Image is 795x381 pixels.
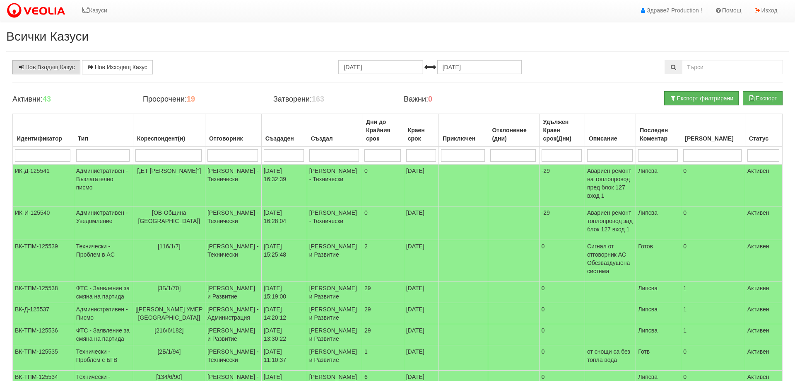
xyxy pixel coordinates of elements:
a: Нов Изходящ Казус [82,60,153,74]
div: Идентификатор [15,133,72,144]
th: Приключен: No sort applied, activate to apply an ascending sort [439,114,488,147]
th: Брой Файлове: No sort applied, activate to apply an ascending sort [681,114,745,147]
span: 1 [364,348,368,355]
div: [PERSON_NAME] [683,133,743,144]
span: [3Б/1/70] [157,285,181,291]
th: Създал: No sort applied, activate to apply an ascending sort [307,114,362,147]
div: Създаден [264,133,305,144]
td: [DATE] [404,345,438,371]
div: Отклонение (дни) [490,124,537,144]
td: [PERSON_NAME] - Технически [307,164,362,206]
td: -29 [539,206,585,240]
img: VeoliaLogo.png [6,2,69,19]
td: 0 [539,345,585,371]
div: Създал [309,133,360,144]
th: Последен Коментар: No sort applied, activate to apply an ascending sort [636,114,681,147]
th: Отклонение (дни): No sort applied, activate to apply an ascending sort [488,114,539,147]
button: Експорт [743,91,783,105]
td: [PERSON_NAME] - Технически [205,345,261,371]
span: 0 [364,209,368,216]
p: Авариен ремонт на топлопровод пред блок 127 вход 1 [587,167,634,200]
div: Дни до Крайния срок [364,116,402,144]
th: Създаден: No sort applied, activate to apply an ascending sort [261,114,307,147]
td: 0 [539,240,585,282]
p: от снощи са без топла вода [587,347,634,364]
td: [DATE] [404,324,438,345]
div: Последен Коментар [638,124,679,144]
span: Липсва [638,167,658,174]
div: Статус [747,133,780,144]
span: Липсва [638,285,658,291]
div: Приключен [441,133,486,144]
span: 6 [364,374,368,380]
td: ВК-ТПМ-125538 [13,282,74,303]
td: [DATE] [404,240,438,282]
p: Сигнал от отговорник АС Обезваздушена система [587,242,634,275]
th: Идентификатор: No sort applied, activate to apply an ascending sort [13,114,74,147]
td: Активен [745,282,782,303]
td: Активен [745,240,782,282]
div: Удължен Краен срок(Дни) [542,116,583,144]
td: 1 [681,303,745,324]
td: [PERSON_NAME] и Развитие [205,324,261,345]
td: 0 [681,164,745,206]
td: Активен [745,345,782,371]
h4: Активни: [12,95,130,104]
td: 0 [681,240,745,282]
span: [[PERSON_NAME] УМЕР [GEOGRAPHIC_DATA]] [135,306,202,321]
td: 0 [539,303,585,324]
td: ИК-Д-125541 [13,164,74,206]
td: [PERSON_NAME] и Развитие [307,240,362,282]
h2: Всички Казуси [6,29,789,43]
span: Липсва [638,327,658,334]
th: Кореспондент(и): No sort applied, activate to apply an ascending sort [133,114,205,147]
td: ФТС - Заявление за смяна на партида [74,282,133,303]
td: [DATE] [404,282,438,303]
td: 0 [681,206,745,240]
td: -29 [539,164,585,206]
td: [DATE] 15:25:48 [261,240,307,282]
button: Експорт филтрирани [664,91,739,105]
td: ФТС - Заявление за смяна на партида [74,324,133,345]
div: Краен срок [406,124,436,144]
span: Липсва [638,306,658,313]
td: Активен [745,303,782,324]
span: Липсва [638,209,658,216]
td: [DATE] [404,164,438,206]
span: [„ЕТ [PERSON_NAME]“] [137,167,201,174]
td: ВК-ТПМ-125535 [13,345,74,371]
p: Авариен ремонт топлопровод зад блок 127 вход 1 [587,209,634,233]
span: 2 [364,243,368,250]
td: 1 [681,282,745,303]
td: ВК-ТПМ-125539 [13,240,74,282]
td: 0 [681,345,745,371]
td: [DATE] [404,206,438,240]
input: Търсене по Идентификатор, Бл/Вх/Ап, Тип, Описание, Моб. Номер, Имейл, Файл, Коментар, [682,60,783,74]
td: [PERSON_NAME] - Администрация [205,303,261,324]
td: ВК-Д-125537 [13,303,74,324]
h4: Важни: [404,95,522,104]
span: 29 [364,327,371,334]
div: Отговорник [207,133,259,144]
td: Административен - Писмо [74,303,133,324]
b: 19 [187,95,195,103]
td: [PERSON_NAME] - Технически [205,206,261,240]
th: Дни до Крайния срок: No sort applied, activate to apply an ascending sort [362,114,404,147]
span: 29 [364,285,371,291]
span: 29 [364,306,371,313]
b: 43 [43,95,51,103]
td: [PERSON_NAME] и Развитие [307,303,362,324]
h4: Затворени: [273,95,391,104]
div: Тип [76,133,131,144]
span: [2Б/1/94] [157,348,181,355]
td: [DATE] 16:32:39 [261,164,307,206]
th: Тип: No sort applied, activate to apply an ascending sort [74,114,133,147]
td: 0 [539,282,585,303]
th: Краен срок: No sort applied, activate to apply an ascending sort [404,114,438,147]
th: Статус: No sort applied, activate to apply an ascending sort [745,114,782,147]
td: Административен - Уведомление [74,206,133,240]
td: ВК-ТПМ-125536 [13,324,74,345]
td: [PERSON_NAME] и Развитие [205,282,261,303]
td: [PERSON_NAME] и Развитие [307,324,362,345]
td: [PERSON_NAME] - Технически [205,240,261,282]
